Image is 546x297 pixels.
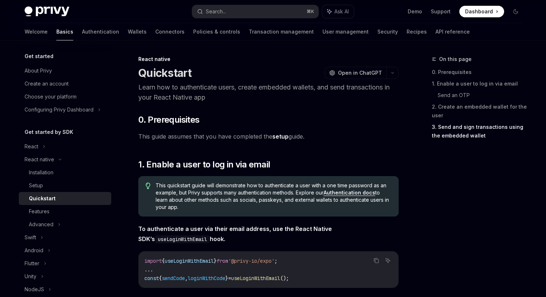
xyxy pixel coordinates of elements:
[29,181,43,190] div: Setup
[439,55,472,64] span: On this page
[274,258,277,264] span: ;
[432,101,527,121] a: 2. Create an embedded wallet for the user
[228,258,274,264] span: '@privy-io/expo'
[56,23,73,40] a: Basics
[25,52,53,61] h5: Get started
[19,205,111,218] a: Features
[25,272,36,281] div: Unity
[408,8,422,15] a: Demo
[19,179,111,192] a: Setup
[29,207,49,216] div: Features
[325,67,386,79] button: Open in ChatGPT
[432,78,527,89] a: 1. Enable a user to log in via email
[431,8,451,15] a: Support
[272,133,289,140] a: setup
[192,5,318,18] button: Search...⌘K
[25,233,36,242] div: Swift
[25,259,39,268] div: Flutter
[25,23,48,40] a: Welcome
[435,23,470,40] a: API reference
[19,77,111,90] a: Create an account
[144,258,162,264] span: import
[510,6,521,17] button: Toggle dark mode
[25,66,52,75] div: About Privy
[19,192,111,205] a: Quickstart
[228,275,231,281] span: =
[146,183,151,189] svg: Tip
[280,275,289,281] span: ();
[29,194,56,203] div: Quickstart
[217,258,228,264] span: from
[19,64,111,77] a: About Privy
[159,275,162,281] span: {
[29,168,53,177] div: Installation
[155,235,210,243] code: useLoginWithEmail
[322,23,369,40] a: User management
[377,23,398,40] a: Security
[138,82,399,102] p: Learn how to authenticate users, create embedded wallets, and send transactions in your React Nat...
[407,23,427,40] a: Recipes
[193,23,240,40] a: Policies & controls
[322,5,354,18] button: Ask AI
[138,114,199,126] span: 0. Prerequisites
[185,275,188,281] span: ,
[438,89,527,101] a: Send an OTP
[432,121,527,141] a: 3. Send and sign transactions using the embedded wallet
[138,56,399,63] div: React native
[19,166,111,179] a: Installation
[25,105,94,114] div: Configuring Privy Dashboard
[162,275,185,281] span: sendCode
[25,285,44,294] div: NodeJS
[231,275,280,281] span: useLoginWithEmail
[432,66,527,78] a: 0. Prerequisites
[459,6,504,17] a: Dashboard
[214,258,217,264] span: }
[144,275,159,281] span: const
[138,66,192,79] h1: Quickstart
[249,23,314,40] a: Transaction management
[307,9,314,14] span: ⌘ K
[338,69,382,77] span: Open in ChatGPT
[155,23,185,40] a: Connectors
[25,155,54,164] div: React native
[144,266,153,273] span: ...
[82,23,119,40] a: Authentication
[19,90,111,103] a: Choose your platform
[156,182,391,211] span: This quickstart guide will demonstrate how to authenticate a user with a one time password as an ...
[25,79,69,88] div: Create an account
[25,128,73,136] h5: Get started by SDK
[25,142,38,151] div: React
[162,258,165,264] span: {
[138,225,332,243] strong: To authenticate a user via their email address, use the React Native SDK’s hook.
[165,258,214,264] span: useLoginWithEmail
[25,246,43,255] div: Android
[383,256,393,265] button: Ask AI
[372,256,381,265] button: Copy the contents from the code block
[138,131,399,141] span: This guide assumes that you have completed the guide.
[29,220,53,229] div: Advanced
[25,6,69,17] img: dark logo
[188,275,225,281] span: loginWithCode
[138,159,270,170] span: 1. Enable a user to log in via email
[465,8,493,15] span: Dashboard
[334,8,349,15] span: Ask AI
[25,92,77,101] div: Choose your platform
[324,189,375,196] a: Authentication docs
[128,23,147,40] a: Wallets
[206,7,226,16] div: Search...
[225,275,228,281] span: }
